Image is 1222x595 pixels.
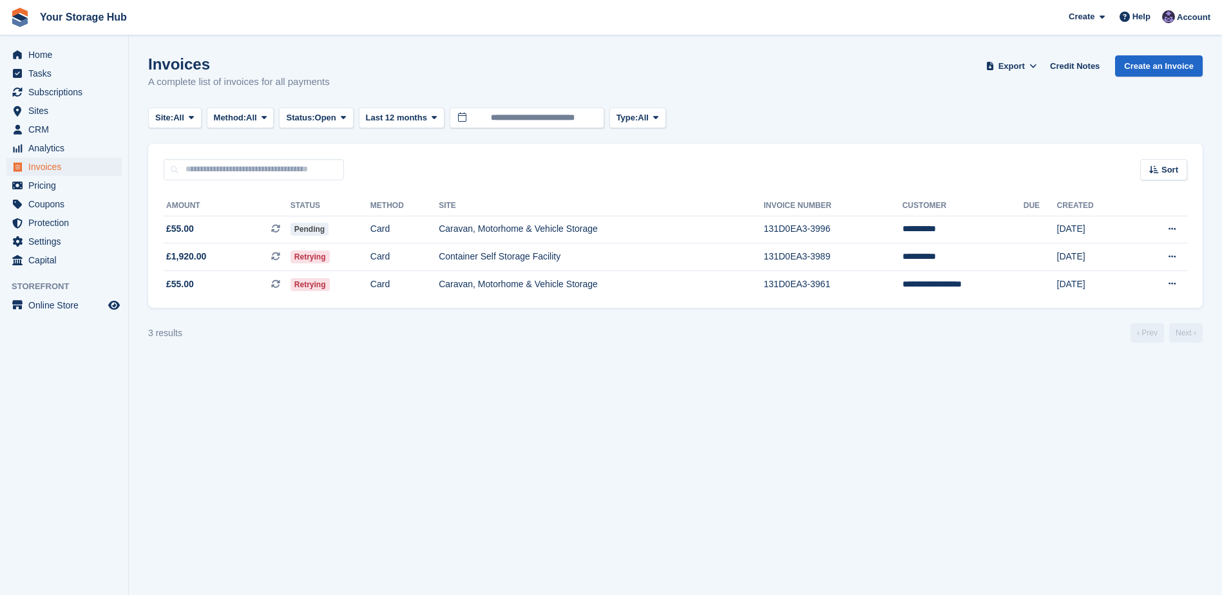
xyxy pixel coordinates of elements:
td: 131D0EA3-3961 [763,270,902,297]
span: Type: [616,111,638,124]
span: Sites [28,102,106,120]
th: Method [370,196,439,216]
th: Created [1057,196,1132,216]
a: menu [6,102,122,120]
span: Site: [155,111,173,124]
span: Capital [28,251,106,269]
td: Container Self Storage Facility [439,243,763,271]
span: Settings [28,232,106,250]
a: menu [6,120,122,138]
button: Type: All [609,108,666,129]
span: Sort [1161,164,1178,176]
a: Next [1169,323,1203,343]
th: Amount [164,196,291,216]
span: Protection [28,214,106,232]
nav: Page [1128,323,1205,343]
span: Pricing [28,176,106,194]
a: menu [6,83,122,101]
button: Export [983,55,1040,77]
span: Tasks [28,64,106,82]
span: Export [998,60,1025,73]
span: All [173,111,184,124]
a: menu [6,232,122,250]
a: menu [6,46,122,64]
td: [DATE] [1057,243,1132,271]
td: Card [370,270,439,297]
span: £1,920.00 [166,250,206,263]
a: Preview store [106,297,122,313]
td: Card [370,243,439,271]
span: Retrying [291,250,330,263]
span: All [638,111,649,124]
a: Your Storage Hub [35,6,132,28]
a: menu [6,214,122,232]
a: menu [6,158,122,176]
p: A complete list of invoices for all payments [148,75,330,90]
span: Coupons [28,195,106,213]
td: [DATE] [1057,270,1132,297]
span: Home [28,46,106,64]
span: Invoices [28,158,106,176]
a: menu [6,64,122,82]
span: Help [1132,10,1150,23]
td: Card [370,216,439,243]
a: menu [6,296,122,314]
th: Customer [902,196,1024,216]
a: Create an Invoice [1115,55,1203,77]
span: Open [315,111,336,124]
span: CRM [28,120,106,138]
th: Site [439,196,763,216]
span: Analytics [28,139,106,157]
a: menu [6,195,122,213]
span: Status: [286,111,314,124]
a: Previous [1131,323,1164,343]
span: Storefront [12,280,128,293]
td: Caravan, Motorhome & Vehicle Storage [439,216,763,243]
td: 131D0EA3-3989 [763,243,902,271]
button: Status: Open [279,108,353,129]
th: Due [1024,196,1057,216]
th: Status [291,196,370,216]
span: Pending [291,223,329,236]
td: [DATE] [1057,216,1132,243]
img: Liam Beddard [1162,10,1175,23]
span: Subscriptions [28,83,106,101]
button: Method: All [207,108,274,129]
span: £55.00 [166,278,194,291]
span: Last 12 months [366,111,427,124]
span: Method: [214,111,247,124]
span: Online Store [28,296,106,314]
span: All [246,111,257,124]
button: Last 12 months [359,108,444,129]
div: 3 results [148,326,182,340]
img: stora-icon-8386f47178a22dfd0bd8f6a31ec36ba5ce8667c1dd55bd0f319d3a0aa187defe.svg [10,8,30,27]
td: Caravan, Motorhome & Vehicle Storage [439,270,763,297]
span: £55.00 [166,222,194,236]
span: Create [1069,10,1094,23]
button: Site: All [148,108,202,129]
span: Retrying [291,278,330,291]
h1: Invoices [148,55,330,73]
span: Account [1177,11,1210,24]
a: menu [6,251,122,269]
a: menu [6,139,122,157]
td: 131D0EA3-3996 [763,216,902,243]
a: Credit Notes [1045,55,1105,77]
a: menu [6,176,122,194]
th: Invoice Number [763,196,902,216]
